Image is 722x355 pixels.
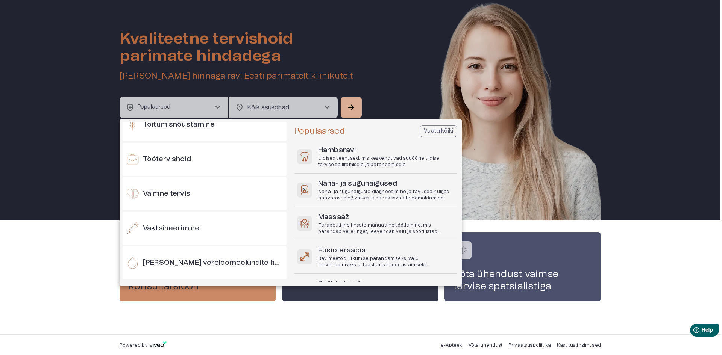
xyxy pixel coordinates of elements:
[143,224,199,234] h6: Vaktsineerimine
[143,189,190,199] h6: Vaimne tervis
[143,258,284,268] h6: [PERSON_NAME] vereloomeelundite haigused
[318,155,454,168] p: Üldised teenused, mis keskenduvad suuõõne üldise tervise säilitamisele ja parandamisele
[318,246,454,256] h6: Füsioteraapia
[318,222,454,235] p: Terapeutiline lihaste manuaalne töötlemine, mis parandab vereringet, leevendab valu ja soodustab ...
[318,212,454,222] h6: Massaaž
[318,189,454,201] p: Naha- ja suguhaiguste diagnoosimine ja ravi, sealhulgas haavaravi ning väikeste nahakasvajate eem...
[420,125,457,137] button: Vaata kõiki
[318,255,454,268] p: Ravimeetod, liikumise parandamiseks, valu leevendamiseks ja taastumise soodustamiseks.
[294,126,345,137] h5: Populaarsed
[318,279,454,289] h6: Psühholoogia
[143,154,191,165] h6: Töötervishoid
[143,120,215,130] h6: Toitumisnõustamine
[424,127,453,135] p: Vaata kõiki
[318,145,454,156] h6: Hambaravi
[318,179,454,189] h6: Naha- ja suguhaigused
[663,321,722,342] iframe: Help widget launcher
